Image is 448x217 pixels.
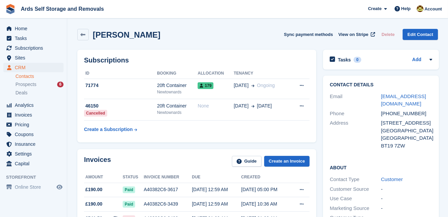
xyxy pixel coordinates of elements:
div: Use Case [330,195,381,203]
th: Booking [157,68,198,79]
div: [DATE] 12:59 AM [192,186,241,193]
a: Deals [15,89,64,96]
a: Customer [381,176,403,182]
a: Ards Self Storage and Removals [18,3,107,14]
a: View on Stripe [336,29,376,40]
div: [GEOGRAPHIC_DATA] [381,134,432,142]
div: - [381,195,432,203]
span: £190.00 [85,186,103,193]
a: Add [412,56,421,64]
th: Status [123,172,144,183]
div: None [198,102,234,110]
a: menu [3,63,64,72]
a: Preview store [55,183,64,191]
span: Pricing [15,120,55,129]
div: 20ft Container [157,82,198,89]
span: Create [368,5,381,12]
span: Ongoing [257,83,275,88]
div: Email [330,93,381,108]
h2: Subscriptions [84,56,310,64]
span: Subscriptions [15,43,55,53]
div: Customer Source [330,185,381,193]
a: Create an Invoice [264,156,310,167]
a: Edit Contact [403,29,438,40]
div: [DATE] 12:59 AM [192,201,241,208]
a: menu [3,34,64,43]
h2: Invoices [84,156,111,167]
h2: About [330,164,432,171]
div: Marketing Source [330,205,381,212]
a: menu [3,100,64,110]
th: Invoice number [144,172,192,183]
h2: Tasks [338,57,351,63]
span: Home [15,24,55,33]
th: Created [241,172,291,183]
span: [DATE] [234,82,249,89]
div: Address [330,119,381,149]
div: 20ft Container [157,102,198,110]
span: Paid [123,186,135,193]
span: Tasks [15,34,55,43]
div: Create a Subscription [84,126,133,133]
a: menu [3,24,64,33]
th: Allocation [198,68,234,79]
a: menu [3,159,64,168]
div: [STREET_ADDRESS] [381,119,432,127]
h2: [PERSON_NAME] [93,30,160,39]
a: menu [3,130,64,139]
span: Online Store [15,182,55,192]
th: ID [84,68,157,79]
a: menu [3,182,64,192]
div: Cancelled [84,110,107,117]
span: Settings [15,149,55,159]
button: Delete [379,29,397,40]
button: Sync payment methods [284,29,333,40]
div: 6 [57,82,64,87]
div: BT19 7ZW [381,142,432,150]
div: [DATE] 05:00 PM [241,186,291,193]
a: menu [3,43,64,53]
div: [PHONE_NUMBER] [381,110,432,118]
span: Account [424,6,442,12]
div: A40382C6-3617 [144,186,192,193]
h2: Contact Details [330,82,432,88]
div: A40382C6-3439 [144,201,192,208]
span: View on Stripe [338,31,368,38]
span: Capital [15,159,55,168]
div: 0 [354,57,361,63]
th: Due [192,172,241,183]
span: Prospects [15,81,36,88]
span: [DATE] [234,102,249,110]
a: menu [3,120,64,129]
span: 179 [198,82,213,89]
span: Coupons [15,130,55,139]
a: [EMAIL_ADDRESS][DOMAIN_NAME] [381,93,426,107]
span: CRM [15,63,55,72]
div: 71774 [84,82,157,89]
div: Newtownards [157,110,198,116]
span: Storefront [6,174,67,181]
a: menu [3,53,64,62]
a: menu [3,149,64,159]
img: stora-icon-8386f47178a22dfd0bd8f6a31ec36ba5ce8667c1dd55bd0f319d3a0aa187defe.svg [5,4,15,14]
span: Invoices [15,110,55,120]
div: [GEOGRAPHIC_DATA] [381,127,432,135]
a: Contacts [15,73,64,80]
span: Paid [123,201,135,208]
th: Tenancy [234,68,290,79]
div: [DATE] 10:36 AM [241,201,291,208]
span: Deals [15,90,28,96]
img: Mark McFerran [417,5,423,12]
div: - [381,185,432,193]
div: Phone [330,110,381,118]
span: Help [401,5,411,12]
span: Analytics [15,100,55,110]
a: menu [3,110,64,120]
a: Guide [232,156,261,167]
span: [DATE] [257,102,272,110]
a: Create a Subscription [84,123,137,136]
span: Insurance [15,139,55,149]
div: 46150 [84,102,157,110]
th: Amount [84,172,123,183]
span: Sites [15,53,55,62]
